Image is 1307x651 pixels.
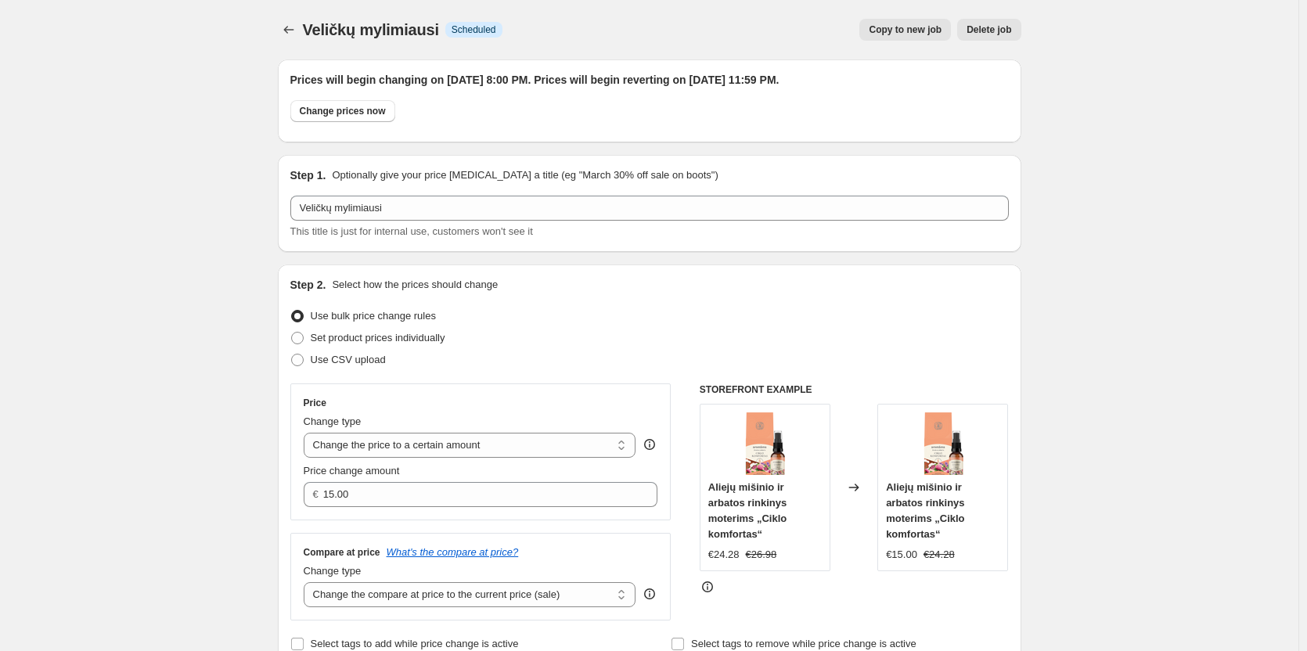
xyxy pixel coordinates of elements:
[300,105,386,117] span: Change prices now
[304,415,362,427] span: Change type
[746,547,777,563] strike: €26.98
[924,547,955,563] strike: €24.28
[323,482,634,507] input: 80.00
[869,23,942,36] span: Copy to new job
[311,354,386,365] span: Use CSV upload
[886,481,964,540] span: Aliejų mišinio ir arbatos rinkinys moterims „Ciklo komfortas“
[733,412,796,475] img: ciklo_misinys_arbata_be-fono_80x.png
[332,167,718,183] p: Optionally give your price [MEDICAL_DATA] a title (eg "March 30% off sale on boots")
[967,23,1011,36] span: Delete job
[311,638,519,649] span: Select tags to add while price change is active
[278,19,300,41] button: Price change jobs
[290,167,326,183] h2: Step 1.
[311,332,445,343] span: Set product prices individually
[886,547,917,563] div: €15.00
[290,196,1009,221] input: 30% off holiday sale
[290,100,395,122] button: Change prices now
[387,546,519,558] button: What's the compare at price?
[691,638,916,649] span: Select tags to remove while price change is active
[332,277,498,293] p: Select how the prices should change
[304,397,326,409] h3: Price
[290,72,1009,88] h2: Prices will begin changing on [DATE] 8:00 PM. Prices will begin reverting on [DATE] 11:59 PM.
[290,277,326,293] h2: Step 2.
[912,412,974,475] img: ciklo_misinys_arbata_be-fono_80x.png
[304,546,380,559] h3: Compare at price
[859,19,951,41] button: Copy to new job
[304,565,362,577] span: Change type
[290,225,533,237] span: This title is just for internal use, customers won't see it
[313,488,319,500] span: €
[708,547,740,563] div: €24.28
[642,586,657,602] div: help
[957,19,1021,41] button: Delete job
[304,465,400,477] span: Price change amount
[452,23,496,36] span: Scheduled
[700,383,1009,396] h6: STOREFRONT EXAMPLE
[311,310,436,322] span: Use bulk price change rules
[708,481,787,540] span: Aliejų mišinio ir arbatos rinkinys moterims „Ciklo komfortas“
[303,21,439,38] span: Veličkų mylimiausi
[642,437,657,452] div: help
